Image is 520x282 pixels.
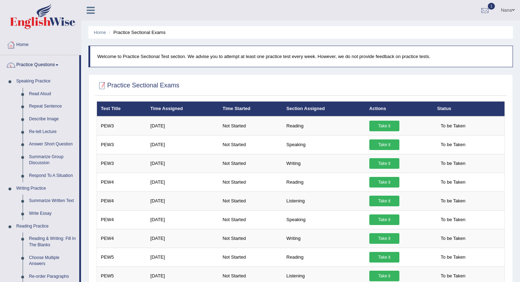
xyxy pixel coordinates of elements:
[219,191,282,210] td: Not Started
[283,229,365,248] td: Writing
[97,191,147,210] td: PEW4
[97,173,147,191] td: PEW4
[219,229,282,248] td: Not Started
[283,116,365,136] td: Reading
[13,75,79,88] a: Speaking Practice
[146,116,219,136] td: [DATE]
[94,30,106,35] a: Home
[437,139,469,150] span: To be Taken
[26,126,79,138] a: Re-tell Lecture
[283,135,365,154] td: Speaking
[369,233,399,244] a: Take it
[146,154,219,173] td: [DATE]
[107,29,166,36] li: Practice Sectional Exams
[97,116,147,136] td: PEW3
[219,248,282,266] td: Not Started
[26,138,79,151] a: Answer Short Question
[26,100,79,113] a: Repeat Sentence
[369,196,399,206] a: Take it
[26,151,79,169] a: Summarize Group Discussion
[283,154,365,173] td: Writing
[283,102,365,116] th: Section Assigned
[369,139,399,150] a: Take it
[369,121,399,131] a: Take it
[219,210,282,229] td: Not Started
[97,154,147,173] td: PEW3
[26,169,79,182] a: Respond To A Situation
[97,229,147,248] td: PEW4
[437,196,469,206] span: To be Taken
[146,135,219,154] td: [DATE]
[437,121,469,131] span: To be Taken
[437,214,469,225] span: To be Taken
[26,88,79,100] a: Read Aloud
[26,207,79,220] a: Write Essay
[219,154,282,173] td: Not Started
[369,214,399,225] a: Take it
[0,35,81,53] a: Home
[26,195,79,207] a: Summarize Written Text
[488,3,495,10] span: 1
[26,232,79,251] a: Reading & Writing: Fill In The Blanks
[26,252,79,270] a: Choose Multiple Answers
[146,248,219,266] td: [DATE]
[369,271,399,281] a: Take it
[283,210,365,229] td: Speaking
[369,252,399,263] a: Take it
[97,248,147,266] td: PEW5
[437,252,469,263] span: To be Taken
[146,229,219,248] td: [DATE]
[97,53,505,60] p: Welcome to Practice Sectional Test section. We advise you to attempt at least one practice test e...
[437,158,469,169] span: To be Taken
[146,191,219,210] td: [DATE]
[283,248,365,266] td: Reading
[97,102,147,116] th: Test Title
[433,102,505,116] th: Status
[283,173,365,191] td: Reading
[97,80,179,91] h2: Practice Sectional Exams
[437,271,469,281] span: To be Taken
[13,220,79,233] a: Reading Practice
[146,173,219,191] td: [DATE]
[437,233,469,244] span: To be Taken
[219,173,282,191] td: Not Started
[146,210,219,229] td: [DATE]
[219,135,282,154] td: Not Started
[369,177,399,188] a: Take it
[369,158,399,169] a: Take it
[219,116,282,136] td: Not Started
[219,102,282,116] th: Time Started
[146,102,219,116] th: Time Assigned
[26,113,79,126] a: Describe Image
[0,55,79,73] a: Practice Questions
[437,177,469,188] span: To be Taken
[13,182,79,195] a: Writing Practice
[365,102,433,116] th: Actions
[97,135,147,154] td: PEW3
[283,191,365,210] td: Listening
[97,210,147,229] td: PEW4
